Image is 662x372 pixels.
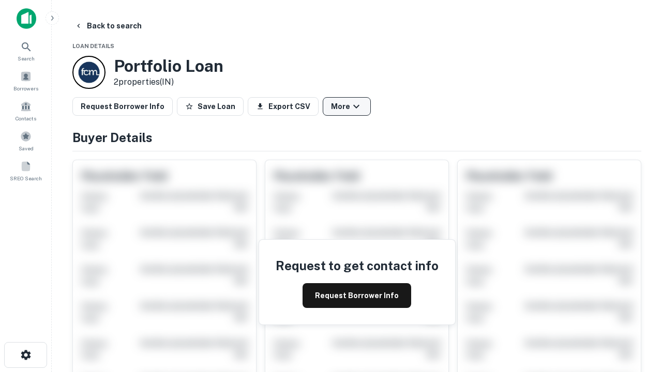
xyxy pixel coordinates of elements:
[10,174,42,182] span: SREO Search
[323,97,371,116] button: More
[114,56,223,76] h3: Portfolio Loan
[72,128,641,147] h4: Buyer Details
[610,289,662,339] iframe: Chat Widget
[70,17,146,35] button: Back to search
[114,76,223,88] p: 2 properties (IN)
[16,114,36,122] span: Contacts
[276,256,439,275] h4: Request to get contact info
[72,97,173,116] button: Request Borrower Info
[13,84,38,92] span: Borrowers
[3,67,49,95] a: Borrowers
[19,144,34,152] span: Saved
[3,37,49,65] a: Search
[177,97,244,116] button: Save Loan
[3,127,49,154] a: Saved
[18,54,35,63] span: Search
[3,97,49,125] a: Contacts
[17,8,36,29] img: capitalize-icon.png
[303,283,411,308] button: Request Borrower Info
[3,157,49,184] a: SREO Search
[248,97,319,116] button: Export CSV
[72,43,114,49] span: Loan Details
